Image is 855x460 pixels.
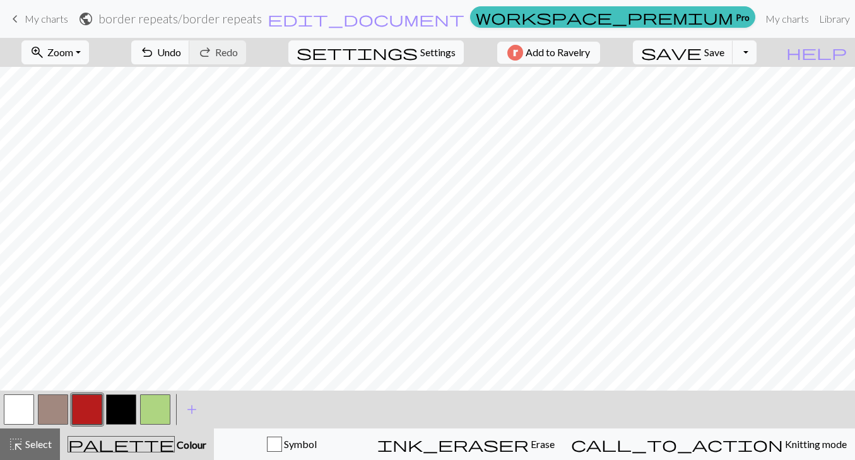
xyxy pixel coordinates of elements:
span: Settings [420,45,456,60]
span: ink_eraser [377,435,529,453]
span: keyboard_arrow_left [8,10,23,28]
span: Select [23,438,52,450]
button: Knitting mode [563,428,855,460]
span: Add to Ravelry [526,45,590,61]
span: edit_document [268,10,464,28]
span: public [78,10,93,28]
span: help [786,44,847,61]
button: Zoom [21,40,89,64]
span: highlight_alt [8,435,23,453]
span: call_to_action [571,435,783,453]
span: Knitting mode [783,438,847,450]
i: Settings [297,45,418,60]
button: SettingsSettings [288,40,464,64]
span: zoom_in [30,44,45,61]
a: Library [814,6,855,32]
button: Symbol [214,428,369,460]
span: Save [704,46,724,58]
button: Erase [369,428,563,460]
span: undo [139,44,155,61]
span: My charts [25,13,68,25]
span: add [184,401,199,418]
span: settings [297,44,418,61]
a: Pro [470,6,755,28]
img: Ravelry [507,45,523,61]
span: Colour [175,439,206,451]
button: Save [633,40,733,64]
a: My charts [760,6,814,32]
button: Colour [60,428,214,460]
span: Symbol [282,438,317,450]
span: Undo [157,46,181,58]
span: Zoom [47,46,73,58]
span: Erase [529,438,555,450]
button: Undo [131,40,190,64]
a: My charts [8,8,68,30]
span: palette [68,435,174,453]
h2: border repeats / border repeats [98,11,262,26]
span: save [641,44,702,61]
span: workspace_premium [476,8,733,26]
button: Add to Ravelry [497,42,600,64]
